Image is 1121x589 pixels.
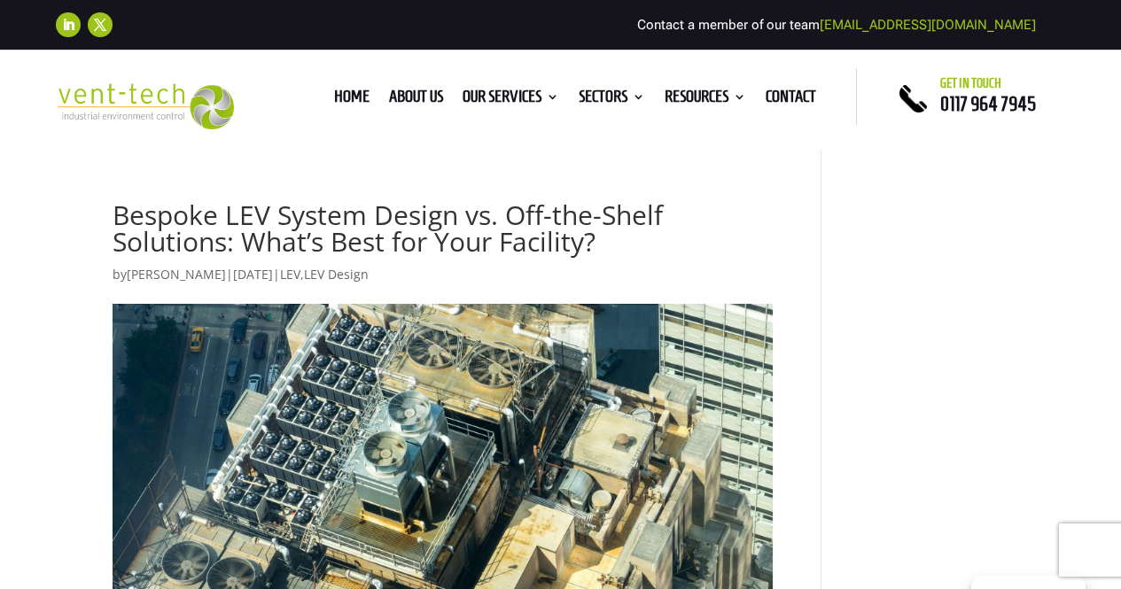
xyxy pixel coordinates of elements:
p: by | | , [113,264,773,298]
a: Resources [665,90,746,110]
a: Follow on X [88,12,113,37]
a: LEV [280,266,300,283]
span: Get in touch [940,76,1001,90]
a: Follow on LinkedIn [56,12,81,37]
a: Contact [766,90,816,110]
a: [PERSON_NAME] [127,266,226,283]
a: LEV Design [304,266,369,283]
a: [EMAIL_ADDRESS][DOMAIN_NAME] [820,17,1036,33]
h1: Bespoke LEV System Design vs. Off-the-Shelf Solutions: What’s Best for Your Facility? [113,202,773,264]
a: Our Services [463,90,559,110]
a: Sectors [579,90,645,110]
a: About us [389,90,443,110]
span: [DATE] [233,266,273,283]
img: 2023-09-27T08_35_16.549ZVENT-TECH---Clear-background [56,83,233,128]
span: Contact a member of our team [637,17,1036,33]
a: 0117 964 7945 [940,93,1036,114]
a: Home [334,90,370,110]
